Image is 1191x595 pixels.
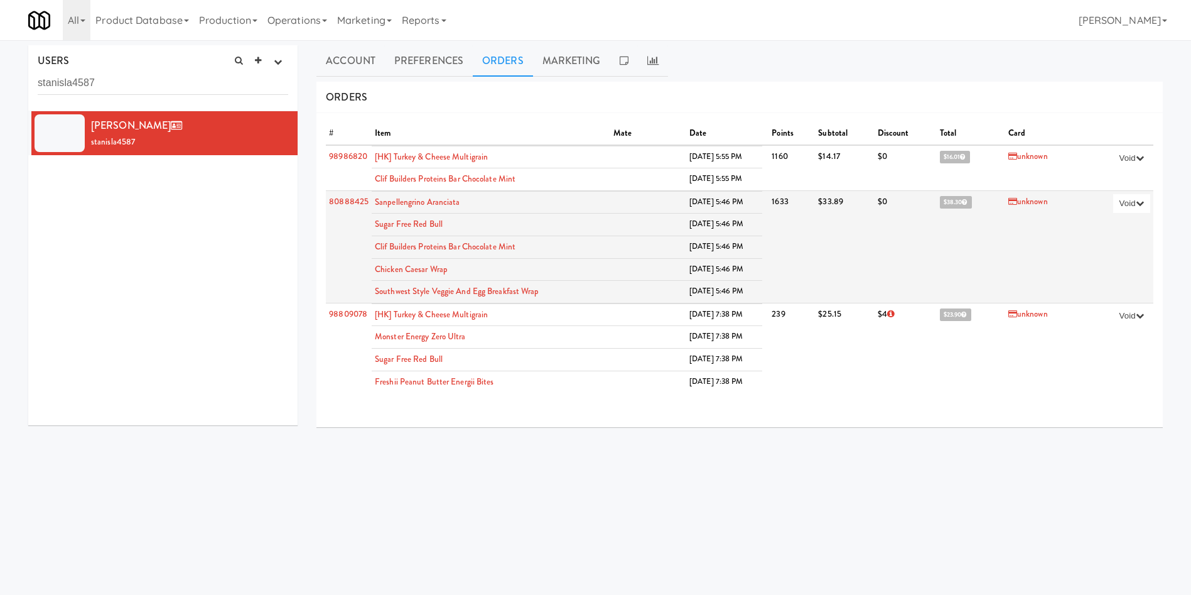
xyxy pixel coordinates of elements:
a: Clif Builders proteins Bar Chocolate Mint [375,241,515,253]
td: [DATE] 7:38 PM [686,303,762,326]
button: Void [1113,307,1150,325]
td: [DATE] 5:46 PM [686,258,762,281]
td: [DATE] 5:46 PM [686,281,762,303]
td: 1633 [768,190,815,303]
a: Chicken Caesar Wrap [375,263,448,275]
a: [HK] Turkey & Cheese Multigrain [375,151,488,163]
span: USERS [38,53,70,68]
span: $38.30 [940,196,972,209]
li: [PERSON_NAME]stanisla4587 [28,111,298,155]
th: Subtotal [815,123,874,145]
td: [DATE] 7:38 PM [686,326,762,349]
span: $16.01 [940,151,970,163]
a: unknown [1008,308,1048,320]
a: Account [316,45,385,77]
a: 98809078 [329,308,367,320]
a: Clif Builders proteins Bar Chocolate Mint [375,173,515,185]
td: $25.15 [815,303,874,393]
span: [PERSON_NAME] [91,118,187,133]
th: Date [686,123,762,145]
td: $33.89 [815,190,874,303]
a: Preferences [385,45,473,77]
a: Sanpellengrino Aranciata [375,196,460,208]
td: [DATE] 5:55 PM [686,146,762,168]
input: Search user [38,72,288,95]
td: 1160 [768,145,815,191]
a: Marketing [533,45,610,77]
span: $23.90 [940,308,971,321]
th: Card [1005,123,1081,145]
th: Total [937,123,1005,145]
button: Void [1113,149,1150,168]
img: Micromart [28,9,50,31]
a: Freshii Peanut Butter Energii Bites [375,376,494,388]
th: Points [768,123,815,145]
span: ORDERS [326,90,367,104]
td: [DATE] 7:38 PM [686,349,762,371]
td: [DATE] 5:55 PM [686,168,762,190]
a: Sugar Free Red Bull [375,353,443,365]
span: stanisla4587 [91,136,135,148]
a: 98986820 [329,150,367,162]
td: $14.17 [815,145,874,191]
a: unknown [1008,195,1048,207]
td: [DATE] 5:46 PM [686,191,762,214]
th: # [326,123,372,145]
a: unknown [1008,150,1048,162]
a: Orders [473,45,533,77]
th: Mate [610,123,686,145]
a: Monster Energy Zero Ultra [375,330,466,342]
td: [DATE] 5:46 PM [686,236,762,259]
td: 239 [768,303,815,393]
button: Void [1113,194,1150,213]
td: [DATE] 7:38 PM [686,371,762,393]
th: Discount [875,123,937,145]
a: 80888425 [329,195,369,207]
td: $0 [875,145,937,191]
a: Southwest Style Veggie and Egg Breakfast Wrap [375,285,539,297]
a: [HK] Turkey & Cheese Multigrain [375,308,488,320]
th: Item [372,123,610,145]
td: [DATE] 5:46 PM [686,214,762,236]
td: $0 [875,190,937,303]
a: Sugar Free Red Bull [375,218,443,230]
td: $4 [875,303,937,393]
